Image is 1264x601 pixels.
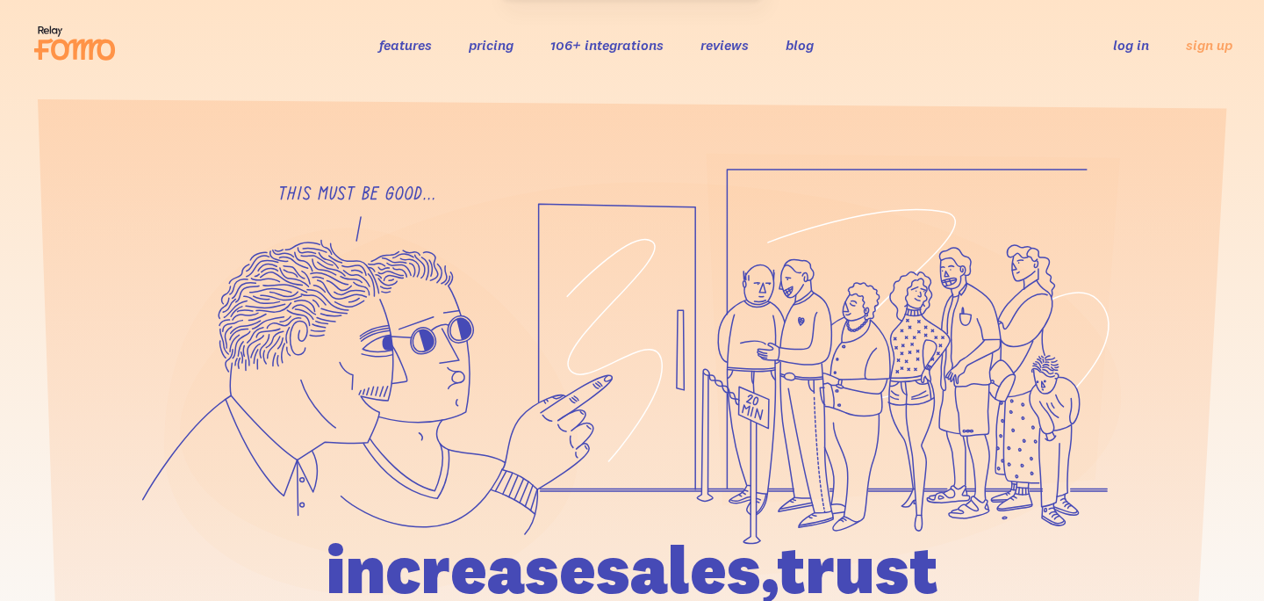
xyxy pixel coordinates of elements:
a: 106+ integrations [550,36,664,54]
a: sign up [1186,36,1232,54]
a: features [379,36,432,54]
a: log in [1113,36,1149,54]
a: blog [786,36,814,54]
a: reviews [700,36,749,54]
a: pricing [469,36,513,54]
